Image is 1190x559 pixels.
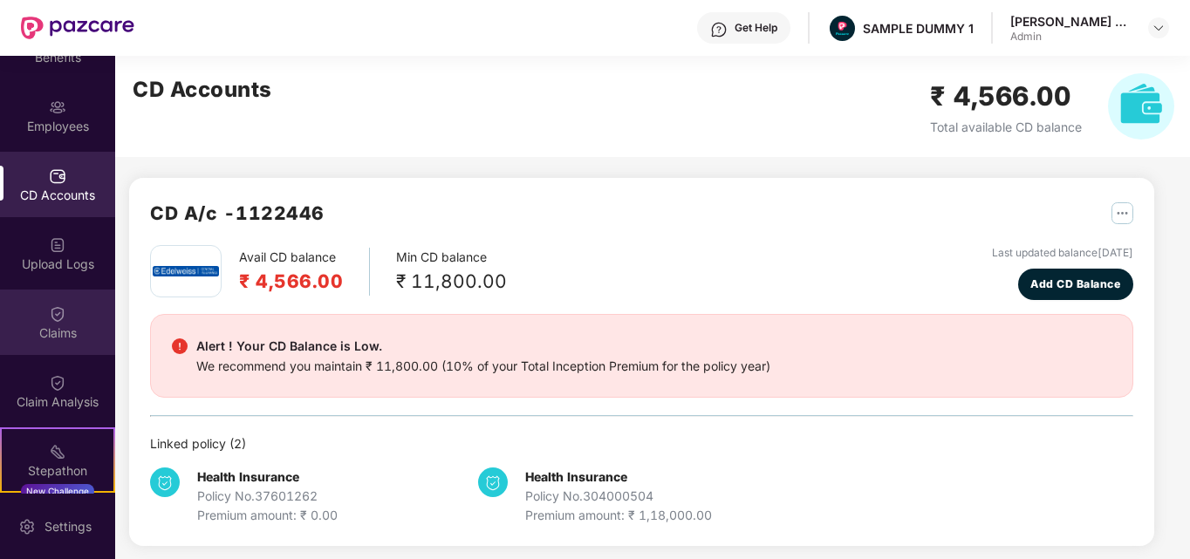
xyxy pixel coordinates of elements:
div: Avail CD balance [239,248,370,296]
img: svg+xml;base64,PHN2ZyBpZD0iSGVscC0zMngzMiIgeG1sbnM9Imh0dHA6Ly93d3cudzMub3JnLzIwMDAvc3ZnIiB3aWR0aD... [710,21,728,38]
div: Get Help [735,21,777,35]
div: Alert ! Your CD Balance is Low. [196,336,770,357]
img: svg+xml;base64,PHN2ZyBpZD0iRW1wbG95ZWVzIiB4bWxucz0iaHR0cDovL3d3dy53My5vcmcvMjAwMC9zdmciIHdpZHRoPS... [49,99,66,116]
img: Pazcare_Alternative_logo-01-01.png [830,16,855,41]
img: svg+xml;base64,PHN2ZyBpZD0iQ0RfQWNjb3VudHMiIGRhdGEtbmFtZT0iQ0QgQWNjb3VudHMiIHhtbG5zPSJodHRwOi8vd3... [49,167,66,185]
img: svg+xml;base64,PHN2ZyBpZD0iU2V0dGluZy0yMHgyMCIgeG1sbnM9Imh0dHA6Ly93d3cudzMub3JnLzIwMDAvc3ZnIiB3aW... [18,518,36,535]
div: Last updated balance [DATE] [992,245,1133,262]
div: Admin [1010,30,1132,44]
img: svg+xml;base64,PHN2ZyB4bWxucz0iaHR0cDovL3d3dy53My5vcmcvMjAwMC9zdmciIHdpZHRoPSIzNCIgaGVpZ2h0PSIzNC... [478,467,508,497]
b: Health Insurance [197,469,299,484]
div: New Challenge [21,484,94,498]
div: SAMPLE DUMMY 1 [863,20,974,37]
img: svg+xml;base64,PHN2ZyBpZD0iVXBsb2FkX0xvZ3MiIGRhdGEtbmFtZT0iVXBsb2FkIExvZ3MiIHhtbG5zPSJodHRwOi8vd3... [49,236,66,254]
div: Linked policy ( 2 ) [150,434,1133,453]
img: svg+xml;base64,PHN2ZyBpZD0iQ2xhaW0iIHhtbG5zPSJodHRwOi8vd3d3LnczLm9yZy8yMDAwL3N2ZyIgd2lkdGg9IjIwIi... [49,305,66,323]
button: Add CD Balance [1018,269,1134,300]
img: svg+xml;base64,PHN2ZyBpZD0iRGFuZ2VyX2FsZXJ0IiBkYXRhLW5hbWU9IkRhbmdlciBhbGVydCIgeG1sbnM9Imh0dHA6Ly... [172,338,188,354]
img: edel.png [153,266,219,276]
img: svg+xml;base64,PHN2ZyBpZD0iQ2xhaW0iIHhtbG5zPSJodHRwOi8vd3d3LnczLm9yZy8yMDAwL3N2ZyIgd2lkdGg9IjIwIi... [49,374,66,392]
div: Policy No. 37601262 [197,487,338,506]
h2: CD Accounts [133,73,272,106]
div: Settings [39,518,97,535]
h2: ₹ 4,566.00 [239,267,343,296]
img: New Pazcare Logo [21,17,134,39]
div: ₹ 11,800.00 [396,267,507,296]
div: Min CD balance [396,248,507,296]
h2: CD A/c - 1122446 [150,199,325,228]
h2: ₹ 4,566.00 [930,76,1082,117]
img: svg+xml;base64,PHN2ZyB4bWxucz0iaHR0cDovL3d3dy53My5vcmcvMjAwMC9zdmciIHdpZHRoPSIyMSIgaGVpZ2h0PSIyMC... [49,443,66,460]
img: svg+xml;base64,PHN2ZyB4bWxucz0iaHR0cDovL3d3dy53My5vcmcvMjAwMC9zdmciIHhtbG5zOnhsaW5rPSJodHRwOi8vd3... [1108,73,1174,140]
div: Stepathon [2,462,113,480]
img: svg+xml;base64,PHN2ZyB4bWxucz0iaHR0cDovL3d3dy53My5vcmcvMjAwMC9zdmciIHdpZHRoPSIyNSIgaGVpZ2h0PSIyNS... [1111,202,1133,224]
span: Add CD Balance [1030,276,1120,292]
b: Health Insurance [525,469,627,484]
span: Total available CD balance [930,119,1082,134]
div: Premium amount: ₹ 0.00 [197,506,338,525]
img: svg+xml;base64,PHN2ZyBpZD0iRHJvcGRvd24tMzJ4MzIiIHhtbG5zPSJodHRwOi8vd3d3LnczLm9yZy8yMDAwL3N2ZyIgd2... [1152,21,1166,35]
img: svg+xml;base64,PHN2ZyB4bWxucz0iaHR0cDovL3d3dy53My5vcmcvMjAwMC9zdmciIHdpZHRoPSIzNCIgaGVpZ2h0PSIzNC... [150,467,180,497]
div: We recommend you maintain ₹ 11,800.00 (10% of your Total Inception Premium for the policy year) [196,357,770,376]
div: Policy No. 304000504 [525,487,712,506]
div: Premium amount: ₹ 1,18,000.00 [525,506,712,525]
div: [PERSON_NAME] K S [1010,13,1132,30]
